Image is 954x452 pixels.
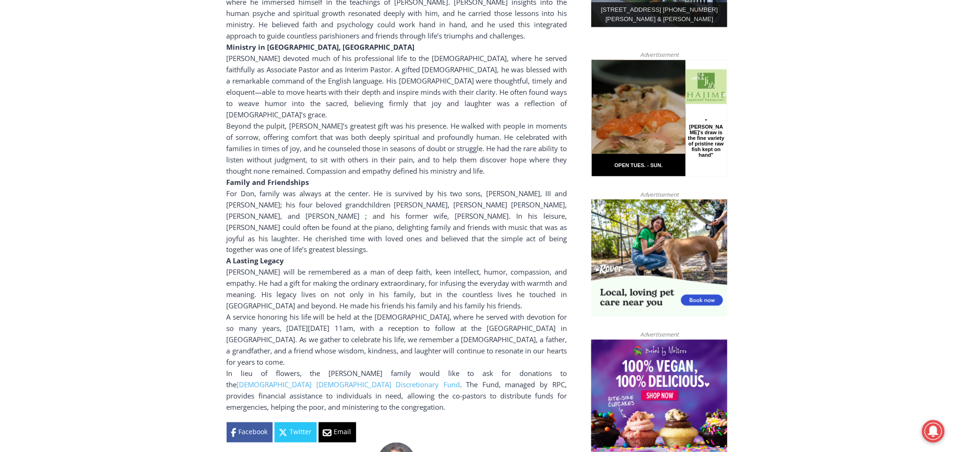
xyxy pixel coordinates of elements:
[227,368,567,413] div: In lieu of flowers, the [PERSON_NAME] family would like to ask for donations to the . The Fund, m...
[237,0,443,91] div: "I learned about the history of a place I’d honestly never considered even as a resident of [GEOG...
[227,188,567,255] div: For Don, family was always at the center. He is survived by his two sons, [PERSON_NAME], III and ...
[227,256,284,266] strong: A Lasting Legacy
[96,59,133,112] div: "[PERSON_NAME]'s draw is the fine variety of pristine raw fish kept on hand"
[245,93,435,115] span: Intern @ [DOMAIN_NAME]
[591,2,727,28] div: [STREET_ADDRESS] [PHONE_NUMBER] [PERSON_NAME] & [PERSON_NAME]
[3,97,92,132] span: Open Tues. - Sun. [PHONE_NUMBER]
[226,91,455,117] a: Intern @ [DOMAIN_NAME]
[0,94,94,117] a: Open Tues. - Sun. [PHONE_NUMBER]
[227,53,567,120] div: [PERSON_NAME] devoted much of his professional life to the [DEMOGRAPHIC_DATA], where he served fa...
[227,177,309,187] strong: Family and Friendships
[227,267,567,312] div: [PERSON_NAME] will be remembered as a man of deep faith, keen intellect, humor, compassion, and e...
[631,330,688,339] span: Advertisement
[275,422,317,442] a: Twitter
[237,380,460,390] a: [DEMOGRAPHIC_DATA] [DEMOGRAPHIC_DATA] Discretionary Fund
[631,190,688,199] span: Advertisement
[227,312,567,368] div: A service honoring his life will be held at the [DEMOGRAPHIC_DATA], where he served with devotion...
[227,120,567,176] div: Beyond the pulpit, [PERSON_NAME]’s greatest gift was his presence. He walked with people in momen...
[227,422,273,442] a: Facebook
[631,50,688,59] span: Advertisement
[227,42,415,52] strong: Ministry in [GEOGRAPHIC_DATA], [GEOGRAPHIC_DATA]
[319,422,356,442] a: Email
